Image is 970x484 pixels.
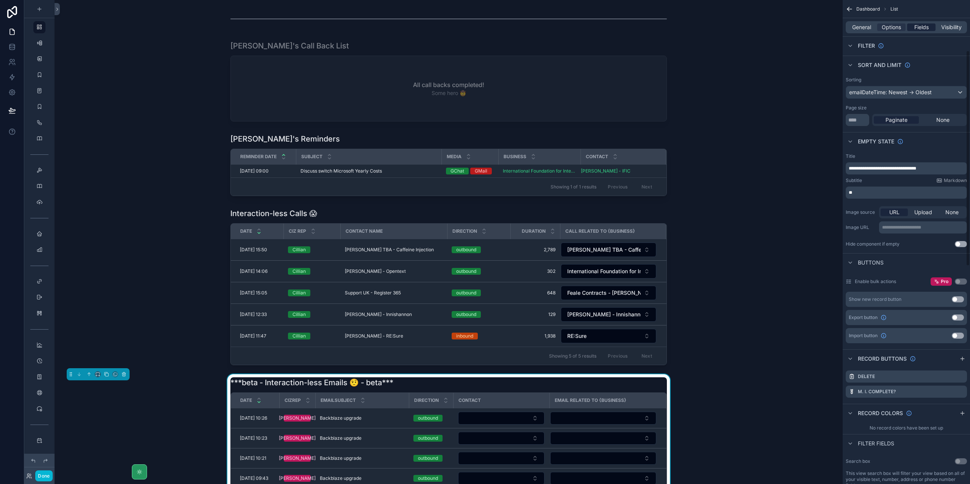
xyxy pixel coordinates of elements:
a: Backblaze upgrade [320,435,404,441]
span: Contact [586,154,608,160]
label: Sorting [846,77,861,83]
span: Direction [414,397,439,403]
label: Enable bulk actions [855,279,896,285]
label: Delete [858,374,875,380]
button: Select Button [550,412,656,425]
span: Import button [849,333,878,339]
a: [DATE] 10:21 [240,455,275,461]
span: EmailSubject [321,397,356,403]
a: Markdown [936,177,967,184]
div: [PERSON_NAME] [279,475,316,482]
a: Select Button [458,451,545,465]
div: scrollable content [879,221,967,233]
span: Visibility [941,23,962,31]
a: [DATE] 10:26 [240,415,275,421]
div: scrollable content [846,162,967,174]
button: Select Button [458,412,544,425]
button: Select Button [550,452,656,465]
span: Filter fields [858,440,894,447]
a: [PERSON_NAME] [284,455,311,462]
div: emailDateTime: Newest -> Oldest [846,86,967,98]
span: Showing 1 of 1 results [551,184,596,190]
span: Ciz Rep [289,228,306,234]
button: emailDateTime: Newest -> Oldest [846,86,967,99]
span: Duration [522,228,546,234]
label: Subtitle [846,177,862,184]
span: General [852,23,871,31]
span: Backblaze upgrade [320,455,361,461]
a: Backblaze upgrade [320,415,404,421]
a: [PERSON_NAME] [284,435,311,442]
a: Select Button [458,411,545,425]
a: Select Button [550,451,657,465]
a: [DATE] 09:43 [240,475,275,481]
a: outbound [413,475,449,482]
label: M. I. Complete? [858,389,896,395]
span: None [936,116,950,124]
span: Pro [941,279,948,285]
span: Date [240,397,252,403]
span: Export button [849,314,878,321]
span: [DATE] 10:23 [240,435,267,441]
div: outbound [418,475,438,482]
span: Fields [914,23,929,31]
div: scrollable content [846,187,967,199]
a: outbound [413,455,449,462]
a: outbound [413,415,449,422]
span: Sort And Limit [858,61,901,69]
span: Dashboard [856,6,880,12]
span: Contact [458,397,481,403]
div: Show new record button [849,296,901,302]
button: Select Button [458,432,544,445]
a: [DATE] 10:23 [240,435,275,441]
div: outbound [418,415,438,422]
span: Backblaze upgrade [320,435,361,441]
a: Backblaze upgrade [320,475,404,481]
span: Call Related To {Business} [565,228,635,234]
div: [PERSON_NAME] [279,455,316,462]
span: Media [447,154,462,160]
span: Reminder Date [240,154,277,160]
h1: ***beta - Interaction-less Emails 🤨 - beta*** [230,377,393,388]
span: CizRep [285,397,301,403]
span: Record buttons [858,355,907,363]
span: None [945,209,959,216]
label: Search box [846,458,870,464]
a: outbound [413,435,449,442]
span: URL [889,209,900,216]
span: [DATE] 10:21 [240,455,266,461]
span: Options [882,23,901,31]
div: [PERSON_NAME] [279,415,316,422]
span: Record colors [858,409,903,417]
span: Backblaze upgrade [320,475,361,481]
span: Contact Name [346,228,383,234]
span: Subject [301,154,322,160]
button: Select Button [458,452,544,465]
span: [DATE] 10:26 [240,415,267,421]
span: [DATE] 09:43 [240,475,268,481]
a: [PERSON_NAME] [284,475,311,482]
span: Empty state [858,138,894,145]
label: Image source [846,209,876,215]
a: [PERSON_NAME] [284,415,311,422]
div: outbound [418,455,438,462]
a: Select Button [458,431,545,445]
a: Backblaze upgrade [320,455,404,461]
span: Direction [452,228,477,234]
span: Paginate [886,116,907,124]
span: Business [504,154,526,160]
div: No record colors have been set up [843,422,970,434]
div: outbound [418,435,438,442]
div: [PERSON_NAME] [279,435,316,442]
span: Upload [914,209,932,216]
label: Title [846,153,855,159]
span: Backblaze upgrade [320,415,361,421]
span: Showing 5 of 5 results [549,353,596,359]
label: Image URL [846,224,876,230]
button: Select Button [550,432,656,445]
label: Page size [846,105,867,111]
span: Date [240,228,252,234]
span: Email Related To {Business} [555,397,626,403]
